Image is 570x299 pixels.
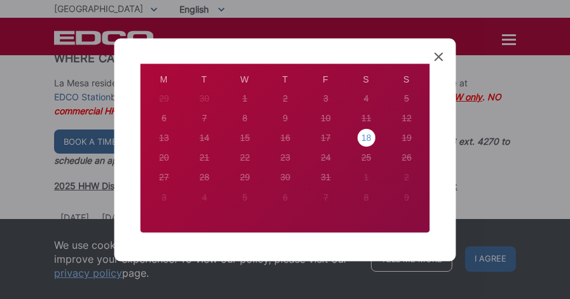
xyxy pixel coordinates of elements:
div: 22 [240,152,250,165]
div: 23 [280,152,290,165]
div: 13 [158,131,169,145]
div: S [345,72,386,86]
div: 24 [321,152,331,165]
div: T [265,72,305,86]
div: 4 [202,191,207,204]
div: 7 [202,112,207,125]
div: 4 [363,92,368,105]
div: 26 [401,152,412,165]
div: 8 [242,112,247,125]
div: 7 [323,191,328,204]
div: 19 [401,131,412,145]
div: 1 [242,92,247,105]
div: 5 [242,191,247,204]
div: 14 [199,131,209,145]
div: W [225,72,265,86]
div: 2 [282,92,288,105]
div: 18 [361,131,371,145]
div: 30 [280,171,290,185]
div: 25 [361,152,371,165]
div: S [386,72,427,86]
div: 1 [363,171,368,185]
div: 3 [161,191,166,204]
div: 21 [199,152,209,165]
div: 6 [282,191,288,204]
div: 2 [404,171,409,185]
div: 29 [240,171,250,185]
div: 9 [404,191,409,204]
div: 15 [240,131,250,145]
div: 17 [321,131,331,145]
div: 12 [401,112,412,125]
div: 3 [323,92,328,105]
div: 28 [199,171,209,185]
div: 20 [158,152,169,165]
div: T [184,72,225,86]
div: 11 [361,112,371,125]
div: 31 [321,171,331,185]
div: M [144,72,184,86]
div: 16 [280,131,290,145]
div: 6 [161,112,166,125]
div: F [305,72,346,86]
div: 29 [158,92,169,105]
div: 5 [404,92,409,105]
div: 30 [199,92,209,105]
div: 27 [158,171,169,185]
div: 8 [363,191,368,204]
div: 10 [321,112,331,125]
div: 9 [282,112,288,125]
